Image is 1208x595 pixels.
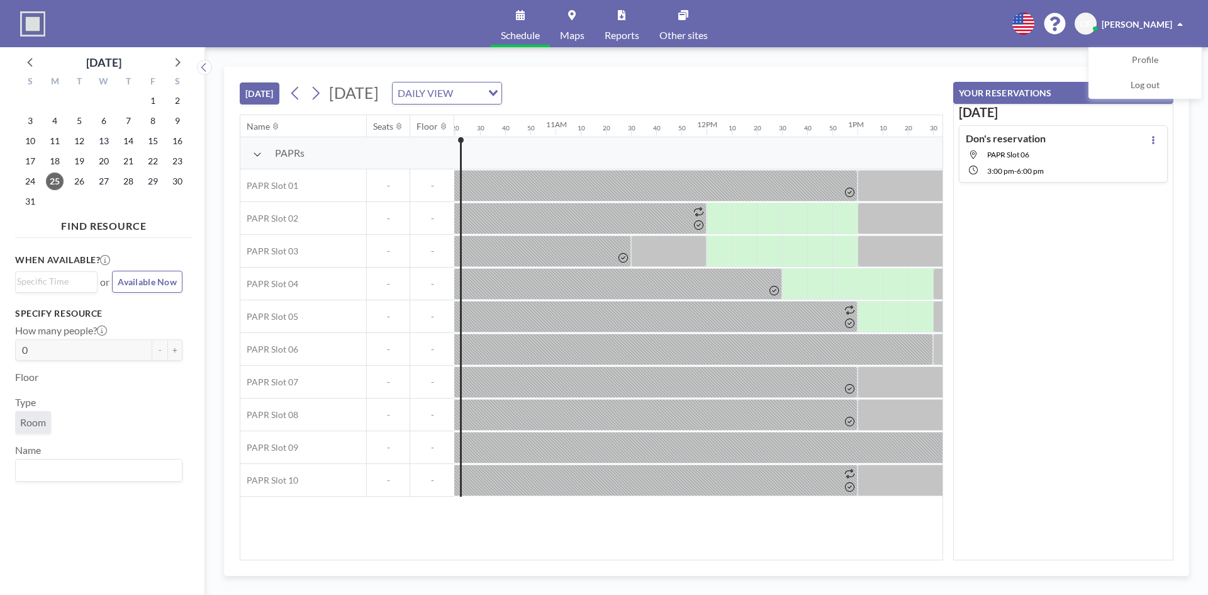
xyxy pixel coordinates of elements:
[120,132,137,150] span: Thursday, August 14, 2025
[603,124,610,132] div: 20
[410,180,454,191] span: -
[659,30,708,40] span: Other sites
[240,475,298,486] span: PAPR Slot 10
[152,339,167,361] button: -
[100,276,109,288] span: or
[67,74,92,91] div: T
[275,147,305,159] span: PAPRs
[410,311,454,322] span: -
[15,371,38,383] label: Floor
[546,120,567,129] div: 11AM
[15,324,107,337] label: How many people?
[653,124,661,132] div: 40
[966,132,1046,145] h4: Don's reservation
[1102,19,1172,30] span: [PERSON_NAME]
[410,278,454,290] span: -
[17,275,90,288] input: Search for option
[367,180,410,191] span: -
[95,112,113,130] span: Wednesday, August 6, 2025
[240,409,298,421] span: PAPR Slot 08
[987,150,1029,159] span: PAPR Slot 06
[1089,73,1201,98] a: Log out
[15,396,36,409] label: Type
[754,124,761,132] div: 20
[167,339,182,361] button: +
[240,311,298,322] span: PAPR Slot 05
[477,124,484,132] div: 30
[779,124,786,132] div: 30
[120,112,137,130] span: Thursday, August 7, 2025
[240,180,298,191] span: PAPR Slot 01
[1131,79,1160,92] span: Log out
[240,442,298,453] span: PAPR Slot 09
[247,121,270,132] div: Name
[367,278,410,290] span: -
[240,344,298,355] span: PAPR Slot 06
[92,74,116,91] div: W
[95,173,113,190] span: Wednesday, August 27, 2025
[410,442,454,453] span: -
[70,173,88,190] span: Tuesday, August 26, 2025
[930,124,937,132] div: 30
[46,132,64,150] span: Monday, August 11, 2025
[86,54,121,71] div: [DATE]
[116,74,140,91] div: T
[367,344,410,355] span: -
[1089,48,1201,73] a: Profile
[367,475,410,486] span: -
[905,124,912,132] div: 20
[21,152,39,170] span: Sunday, August 17, 2025
[697,120,717,129] div: 12PM
[560,30,584,40] span: Maps
[410,409,454,421] span: -
[16,460,182,481] div: Search for option
[527,124,535,132] div: 50
[140,74,165,91] div: F
[240,377,298,388] span: PAPR Slot 07
[1014,166,1017,176] span: -
[169,92,186,110] span: Saturday, August 2, 2025
[367,377,410,388] span: -
[410,246,454,257] span: -
[329,83,379,102] span: [DATE]
[144,152,162,170] span: Friday, August 22, 2025
[1017,166,1044,176] span: 6:00 PM
[678,124,686,132] div: 50
[410,475,454,486] span: -
[17,462,175,479] input: Search for option
[21,193,39,210] span: Sunday, August 31, 2025
[20,416,46,429] span: Room
[367,311,410,322] span: -
[169,173,186,190] span: Saturday, August 30, 2025
[118,276,177,287] span: Available Now
[43,74,67,91] div: M
[1080,18,1092,30] span: DF
[628,124,635,132] div: 30
[120,152,137,170] span: Thursday, August 21, 2025
[46,173,64,190] span: Monday, August 25, 2025
[46,152,64,170] span: Monday, August 18, 2025
[16,272,97,291] div: Search for option
[112,271,182,293] button: Available Now
[393,82,501,104] div: Search for option
[169,112,186,130] span: Saturday, August 9, 2025
[605,30,639,40] span: Reports
[367,442,410,453] span: -
[395,85,456,101] span: DAILY VIEW
[959,105,1168,120] h3: [DATE]
[240,246,298,257] span: PAPR Slot 03
[70,132,88,150] span: Tuesday, August 12, 2025
[410,213,454,224] span: -
[21,112,39,130] span: Sunday, August 3, 2025
[373,121,393,132] div: Seats
[165,74,189,91] div: S
[410,344,454,355] span: -
[502,124,510,132] div: 40
[578,124,585,132] div: 10
[15,444,41,456] label: Name
[20,11,45,37] img: organization-logo
[95,132,113,150] span: Wednesday, August 13, 2025
[21,132,39,150] span: Sunday, August 10, 2025
[804,124,812,132] div: 40
[144,132,162,150] span: Friday, August 15, 2025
